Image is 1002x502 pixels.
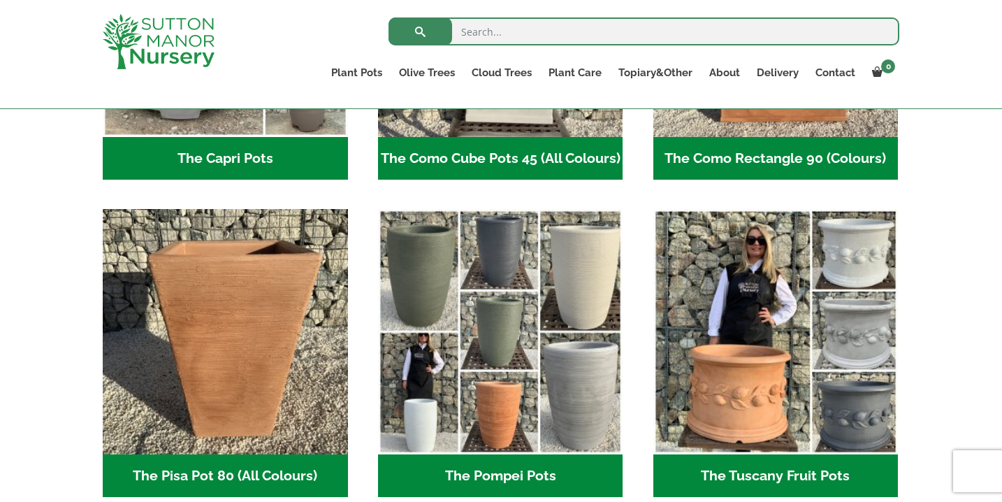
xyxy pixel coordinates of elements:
a: About [701,63,748,83]
img: The Pompei Pots [378,209,623,454]
img: logo [103,14,215,69]
a: Plant Care [540,63,610,83]
a: 0 [864,63,899,83]
a: Visit product category The Tuscany Fruit Pots [653,209,899,497]
a: Cloud Trees [463,63,540,83]
h2: The Pisa Pot 80 (All Colours) [103,454,348,498]
a: Contact [807,63,864,83]
h2: The Como Cube Pots 45 (All Colours) [378,137,623,180]
a: Visit product category The Pompei Pots [378,209,623,497]
span: 0 [881,59,895,73]
h2: The Tuscany Fruit Pots [653,454,899,498]
a: Plant Pots [323,63,391,83]
a: Visit product category The Pisa Pot 80 (All Colours) [103,209,348,497]
img: The Tuscany Fruit Pots [653,209,899,454]
a: Topiary&Other [610,63,701,83]
a: Delivery [748,63,807,83]
h2: The Como Rectangle 90 (Colours) [653,137,899,180]
img: The Pisa Pot 80 (All Colours) [103,209,348,454]
input: Search... [389,17,899,45]
h2: The Capri Pots [103,137,348,180]
h2: The Pompei Pots [378,454,623,498]
a: Olive Trees [391,63,463,83]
